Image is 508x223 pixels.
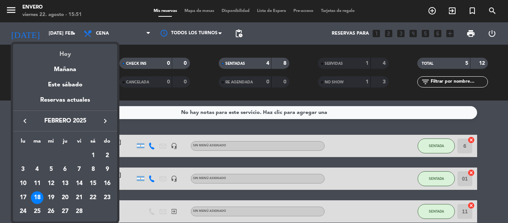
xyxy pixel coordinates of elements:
[16,176,30,191] td: 10 de febrero de 2025
[100,149,114,163] td: 2 de febrero de 2025
[72,137,86,149] th: viernes
[20,117,29,125] i: keyboard_arrow_left
[30,205,44,219] td: 25 de febrero de 2025
[72,191,86,205] td: 21 de febrero de 2025
[59,163,71,176] div: 6
[87,149,99,162] div: 1
[87,177,99,190] div: 15
[100,137,114,149] th: domingo
[59,206,71,218] div: 27
[100,163,114,177] td: 9 de febrero de 2025
[13,74,117,95] div: Este sábado
[16,191,30,205] td: 17 de febrero de 2025
[44,163,58,177] td: 5 de febrero de 2025
[17,191,29,204] div: 17
[30,191,44,205] td: 18 de febrero de 2025
[30,137,44,149] th: martes
[58,191,72,205] td: 20 de febrero de 2025
[32,116,99,126] span: febrero 2025
[101,163,113,176] div: 9
[31,191,44,204] div: 18
[31,163,44,176] div: 4
[86,137,100,149] th: sábado
[31,206,44,218] div: 25
[17,177,29,190] div: 10
[86,191,100,205] td: 22 de febrero de 2025
[44,191,58,205] td: 19 de febrero de 2025
[30,163,44,177] td: 4 de febrero de 2025
[45,191,57,204] div: 19
[59,191,71,204] div: 20
[13,44,117,59] div: Hoy
[45,177,57,190] div: 12
[44,137,58,149] th: miércoles
[58,205,72,219] td: 27 de febrero de 2025
[100,176,114,191] td: 16 de febrero de 2025
[13,59,117,74] div: Mañana
[101,191,113,204] div: 23
[17,206,29,218] div: 24
[87,191,99,204] div: 22
[59,177,71,190] div: 13
[73,206,86,218] div: 28
[101,177,113,190] div: 16
[44,176,58,191] td: 12 de febrero de 2025
[73,163,86,176] div: 7
[86,149,100,163] td: 1 de febrero de 2025
[73,191,86,204] div: 21
[17,163,29,176] div: 3
[72,176,86,191] td: 14 de febrero de 2025
[72,205,86,219] td: 28 de febrero de 2025
[72,163,86,177] td: 7 de febrero de 2025
[18,116,32,126] button: keyboard_arrow_left
[73,177,86,190] div: 14
[16,163,30,177] td: 3 de febrero de 2025
[30,176,44,191] td: 11 de febrero de 2025
[101,117,110,125] i: keyboard_arrow_right
[101,149,113,162] div: 2
[13,95,117,111] div: Reservas actuales
[58,163,72,177] td: 6 de febrero de 2025
[100,191,114,205] td: 23 de febrero de 2025
[58,176,72,191] td: 13 de febrero de 2025
[86,176,100,191] td: 15 de febrero de 2025
[45,163,57,176] div: 5
[45,206,57,218] div: 26
[99,116,112,126] button: keyboard_arrow_right
[87,163,99,176] div: 8
[44,205,58,219] td: 26 de febrero de 2025
[16,149,86,163] td: FEB.
[16,137,30,149] th: lunes
[58,137,72,149] th: jueves
[86,163,100,177] td: 8 de febrero de 2025
[16,205,30,219] td: 24 de febrero de 2025
[31,177,44,190] div: 11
